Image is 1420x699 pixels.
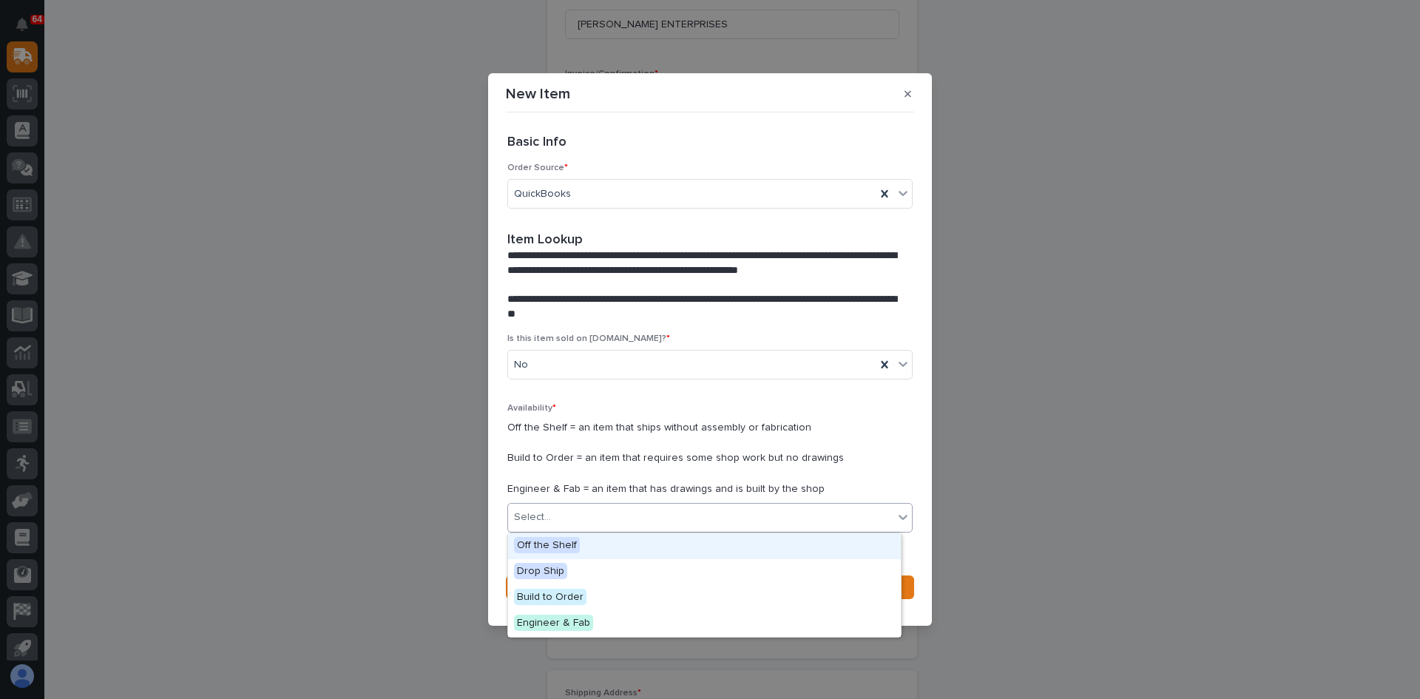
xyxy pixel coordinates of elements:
span: Is this item sold on [DOMAIN_NAME]? [507,334,670,343]
span: Order Source [507,163,568,172]
span: Engineer & Fab [514,615,593,631]
span: Build to Order [514,589,586,605]
span: Off the Shelf [514,537,580,553]
button: Save [506,575,914,599]
div: Select... [514,510,551,525]
h2: Item Lookup [507,232,583,249]
span: No [514,357,528,373]
div: Drop Ship [508,559,901,585]
span: Availability [507,404,556,413]
span: QuickBooks [514,186,571,202]
div: Build to Order [508,585,901,611]
div: Engineer & Fab [508,611,901,637]
span: Drop Ship [514,563,567,579]
p: Off the Shelf = an item that ships without assembly or fabrication Build to Order = an item that ... [507,420,913,497]
p: New Item [506,85,570,103]
div: Off the Shelf [508,533,901,559]
h2: Basic Info [507,135,567,151]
